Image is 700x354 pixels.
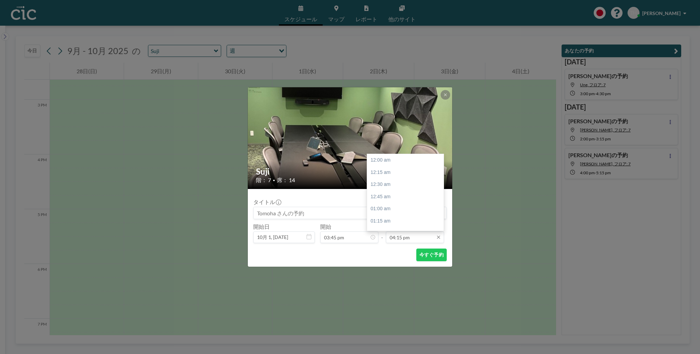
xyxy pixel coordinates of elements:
span: 席： 14 [277,177,295,184]
div: 12:00 am [367,154,446,166]
h2: Suji [256,166,445,177]
label: タイトル [253,199,281,205]
button: 今すぐ予約 [416,249,447,261]
div: 12:15 am [367,166,446,179]
div: 12:45 am [367,191,446,203]
div: 12:30 am [367,178,446,191]
input: Tomoha さんの予約 [254,207,446,219]
span: 階： 7 [256,177,271,184]
label: 開始日 [253,223,270,230]
div: 01:15 am [367,215,446,227]
span: • [273,178,275,183]
div: 01:00 am [367,203,446,215]
span: - [381,226,383,241]
div: 01:30 am [367,227,446,240]
label: 開始 [320,223,331,230]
